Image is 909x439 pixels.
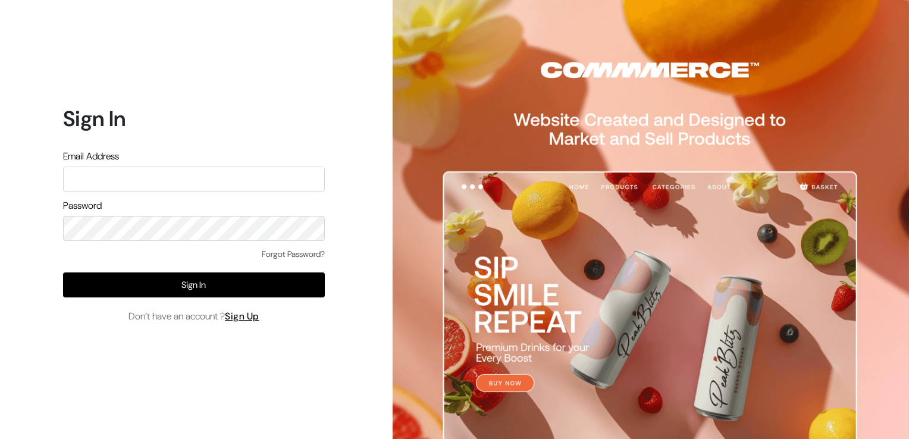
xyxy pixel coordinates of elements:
[225,310,259,322] a: Sign Up
[63,106,325,131] h1: Sign In
[63,149,119,164] label: Email Address
[262,248,325,261] a: Forgot Password?
[128,309,259,324] span: Don’t have an account ?
[63,272,325,297] button: Sign In
[63,199,102,213] label: Password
